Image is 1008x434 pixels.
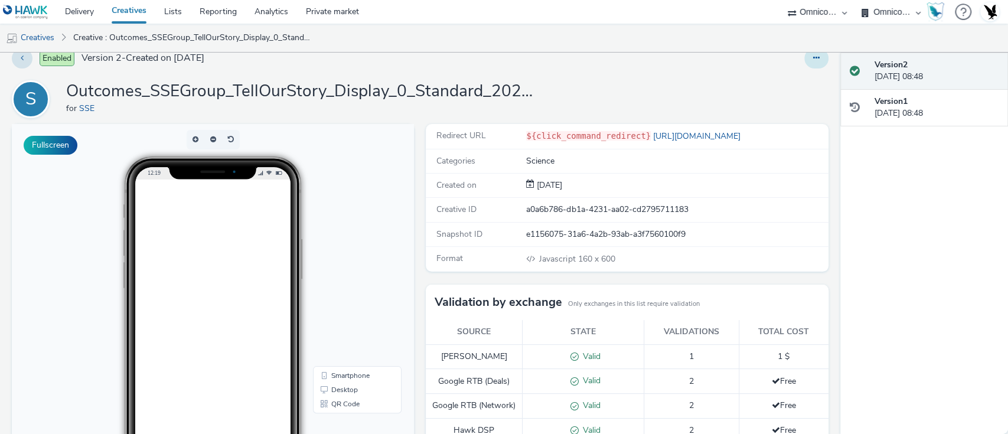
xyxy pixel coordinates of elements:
div: [DATE] 08:48 [875,59,999,83]
li: QR Code [304,273,387,287]
span: for [66,103,79,114]
div: Science [526,155,827,167]
a: [URL][DOMAIN_NAME] [651,130,745,142]
span: 2 [689,400,694,411]
span: Free [772,400,796,411]
span: Version 2 - Created on [DATE] [81,51,204,65]
span: Javascript [539,253,578,265]
th: Total cost [739,320,828,344]
span: 160 x 600 [538,253,615,265]
span: 1 [689,351,694,362]
small: Only exchanges in this list require validation [568,299,700,309]
a: Creative : Outcomes_SSEGroup_TellOurStory_Display_0_Standard_2025_160x600 [67,24,319,52]
span: [DATE] [534,180,562,191]
div: a0a6b786-db1a-4231-aa02-cd2795711183 [526,204,827,216]
a: Hawk Academy [927,2,949,21]
div: [DATE] 08:48 [875,96,999,120]
td: [PERSON_NAME] [426,344,523,369]
span: QR Code [319,276,348,283]
span: 2 [689,376,694,387]
td: Google RTB (Deals) [426,369,523,394]
a: SSE [79,103,99,114]
h3: Validation by exchange [435,293,562,311]
span: Redirect URL [436,130,486,141]
a: S [12,93,54,105]
code: ${click_command_redirect} [526,131,651,141]
span: 12:19 [136,45,149,52]
strong: Version 1 [875,96,908,107]
td: Google RTB (Network) [426,394,523,419]
div: S [25,83,37,116]
span: Smartphone [319,248,358,255]
th: State [523,320,644,344]
span: Free [772,376,796,387]
img: Account UK [981,3,999,21]
img: mobile [6,32,18,44]
div: e1156075-31a6-4a2b-93ab-a3f7560100f9 [526,229,827,240]
h1: Outcomes_SSEGroup_TellOurStory_Display_0_Standard_2025_160x600 [66,80,539,103]
strong: Version 2 [875,59,908,70]
span: Valid [579,375,601,386]
span: Created on [436,180,477,191]
div: Creation 09 June 2025, 08:48 [534,180,562,191]
li: Desktop [304,259,387,273]
th: Source [426,320,523,344]
img: Hawk Academy [927,2,944,21]
img: undefined Logo [3,5,48,19]
span: Snapshot ID [436,229,482,240]
span: Desktop [319,262,346,269]
span: Valid [579,400,601,411]
th: Validations [644,320,739,344]
button: Fullscreen [24,136,77,155]
span: 1 $ [778,351,790,362]
span: Creative ID [436,204,477,215]
span: Format [436,253,463,264]
span: Categories [436,155,475,167]
li: Smartphone [304,244,387,259]
span: Enabled [40,51,74,66]
span: Valid [579,351,601,362]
